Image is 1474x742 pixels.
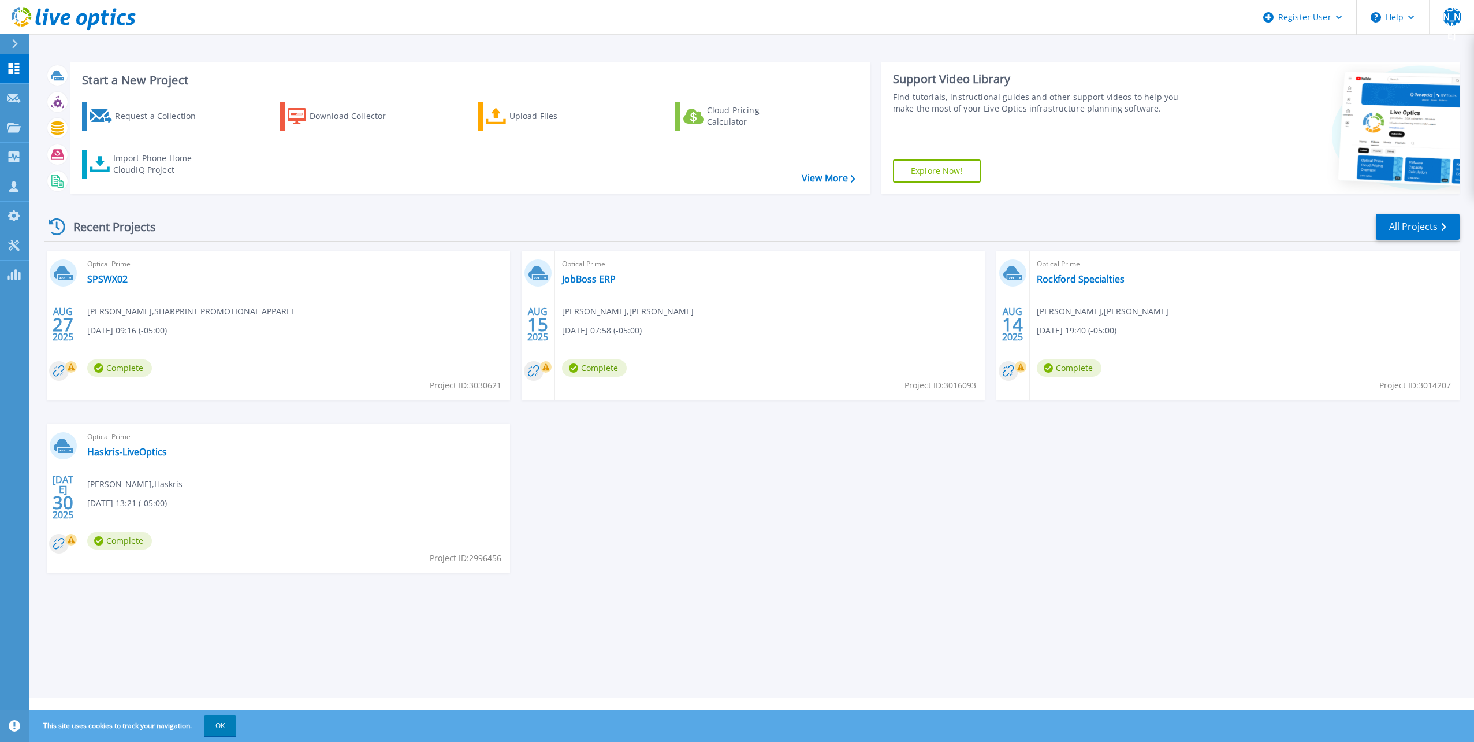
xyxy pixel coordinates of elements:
[802,173,855,184] a: View More
[82,102,211,131] a: Request a Collection
[1037,273,1125,285] a: Rockford Specialties
[675,102,804,131] a: Cloud Pricing Calculator
[87,446,167,458] a: Haskris-LiveOptics
[32,715,236,736] span: This site uses cookies to track your navigation.
[87,324,167,337] span: [DATE] 09:16 (-05:00)
[430,552,501,565] span: Project ID: 2996456
[527,320,548,329] span: 15
[562,305,694,318] span: [PERSON_NAME] , [PERSON_NAME]
[509,105,602,128] div: Upload Files
[204,715,236,736] button: OK
[44,213,172,241] div: Recent Projects
[53,320,73,329] span: 27
[1002,320,1023,329] span: 14
[52,303,74,346] div: AUG 2025
[1379,379,1451,392] span: Project ID: 3014207
[562,258,978,270] span: Optical Prime
[707,105,799,128] div: Cloud Pricing Calculator
[893,159,981,183] a: Explore Now!
[280,102,408,131] a: Download Collector
[527,303,549,346] div: AUG 2025
[1002,303,1023,346] div: AUG 2025
[430,379,501,392] span: Project ID: 3030621
[562,359,627,377] span: Complete
[82,74,855,87] h3: Start a New Project
[1037,324,1116,337] span: [DATE] 19:40 (-05:00)
[87,305,295,318] span: [PERSON_NAME] , SHARPRINT PROMOTIONAL APPAREL
[562,324,642,337] span: [DATE] 07:58 (-05:00)
[87,431,503,443] span: Optical Prime
[1037,258,1453,270] span: Optical Prime
[115,105,207,128] div: Request a Collection
[87,497,167,510] span: [DATE] 13:21 (-05:00)
[1037,359,1101,377] span: Complete
[478,102,606,131] a: Upload Files
[310,105,402,128] div: Download Collector
[87,273,128,285] a: SPSWX02
[893,91,1192,114] div: Find tutorials, instructional guides and other support videos to help you make the most of your L...
[1376,214,1460,240] a: All Projects
[53,498,73,507] span: 30
[893,72,1192,87] div: Support Video Library
[904,379,976,392] span: Project ID: 3016093
[1037,305,1168,318] span: [PERSON_NAME] , [PERSON_NAME]
[562,273,616,285] a: JobBoss ERP
[87,359,152,377] span: Complete
[52,476,74,518] div: [DATE] 2025
[87,478,183,491] span: [PERSON_NAME] , Haskris
[113,153,203,176] div: Import Phone Home CloudIQ Project
[87,532,152,550] span: Complete
[87,258,503,270] span: Optical Prime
